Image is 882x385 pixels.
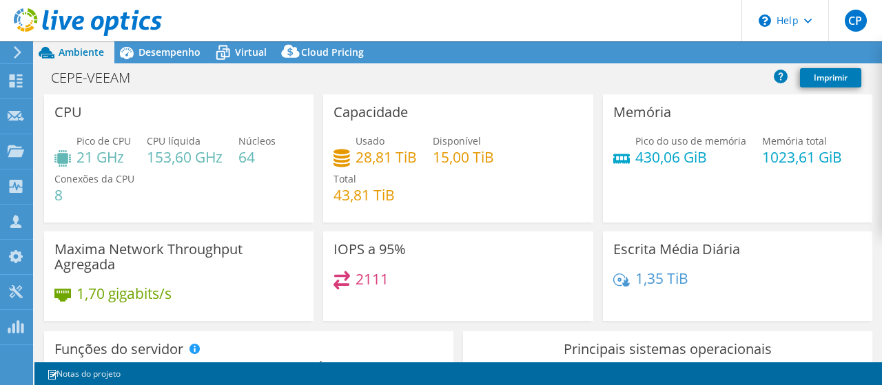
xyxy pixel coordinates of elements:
h4: 1,35 TiB [635,271,688,286]
span: Pico de CPU [76,134,131,147]
h4: 1,70 gigabits/s [76,286,172,301]
h3: Memória [613,105,671,120]
h3: Funções do servidor [54,342,183,357]
span: Memória total [762,134,827,147]
h1: CEPE-VEEAM [45,70,152,85]
span: Cloud Pricing [301,45,364,59]
a: Notas do projeto [37,365,130,382]
span: Disponível [433,134,481,147]
span: CP [845,10,867,32]
span: CPU líquida [147,134,201,147]
h3: Capacidade [334,105,408,120]
h4: 430,06 GiB [635,149,746,165]
h4: 64 [238,149,276,165]
h4: 28,81 TiB [356,149,417,165]
div: Índice: VMs por hipervisor [249,359,443,374]
h3: IOPS a 95% [334,242,406,257]
span: 9 [350,360,356,373]
svg: \n [759,14,771,27]
h3: Escrita Média Diária [613,242,740,257]
span: Total [334,172,356,185]
h4: 153,60 GHz [147,149,223,165]
a: Imprimir [800,68,861,87]
span: Usado [356,134,384,147]
h4: 21 GHz [76,149,131,165]
h4: 43,81 TiB [334,187,395,202]
h3: Principais sistemas operacionais [473,342,862,357]
h4: 8 [54,187,134,202]
span: Núcleos [238,134,276,147]
span: Pico do uso de memória [635,134,746,147]
h4: 2111 [356,271,389,287]
span: Desempenho [139,45,201,59]
h3: Maxima Network Throughput Agregada [54,242,303,272]
div: Servidores totais: [54,359,249,374]
span: 4 [134,360,140,373]
h4: 15,00 TiB [433,149,494,165]
h3: CPU [54,105,82,120]
h4: 1023,61 GiB [762,149,842,165]
span: Ambiente [59,45,104,59]
span: Conexões da CPU [54,172,134,185]
span: Virtual [235,45,267,59]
